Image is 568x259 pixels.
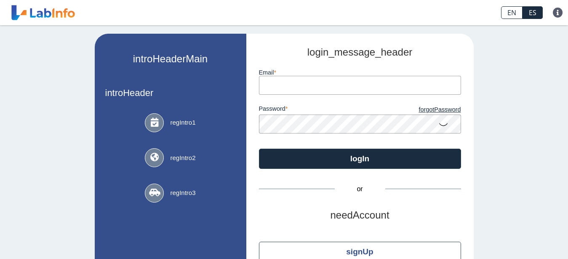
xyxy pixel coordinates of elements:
[170,153,195,163] span: regIntro2
[259,105,360,115] label: password
[259,149,461,169] button: logIn
[259,46,461,59] h2: login_message_header
[360,105,461,115] a: forgotPassword
[523,6,543,19] a: ES
[105,88,236,98] h3: introHeader
[259,209,461,222] h2: needAccount
[501,6,523,19] a: EN
[335,184,385,194] span: or
[133,53,208,65] h2: introHeaderMain
[259,69,461,76] label: email
[170,118,195,128] span: regIntro1
[170,188,195,198] span: regIntro3
[493,226,559,250] iframe: Help widget launcher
